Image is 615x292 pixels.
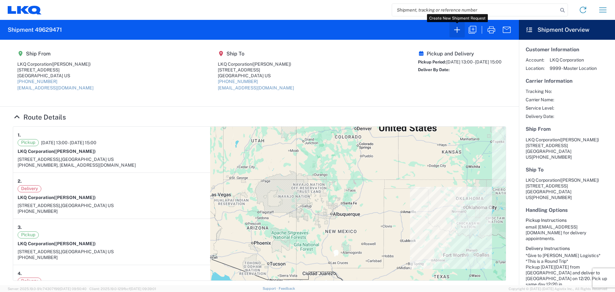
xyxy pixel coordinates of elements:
span: Deliver By Date: [418,67,450,72]
span: [STREET_ADDRESS] [526,143,568,148]
span: [PHONE_NUMBER] [532,195,572,200]
strong: 4. [18,270,22,278]
span: [STREET_ADDRESS], [18,249,61,254]
a: Feedback [279,287,295,290]
h5: Ship To [218,51,294,57]
strong: LKQ Corporation [18,149,96,154]
h5: Carrier Information [526,78,608,84]
span: Carrier Name: [526,97,554,103]
h5: Pickup and Delivery [418,51,502,57]
span: Delivery Date: [526,113,554,119]
span: Pickup [18,231,39,238]
span: Server: 2025.19.0-91c74307f99 [8,287,86,291]
a: Support [263,287,279,290]
strong: LKQ Corporation [18,195,96,200]
span: [DATE] 13:00 - [DATE] 15:00 [446,59,502,64]
span: LKQ Corporation [526,137,560,142]
address: [GEOGRAPHIC_DATA] US [526,177,608,200]
a: [PHONE_NUMBER] [17,79,57,84]
span: [GEOGRAPHIC_DATA] US [61,203,114,208]
div: [STREET_ADDRESS] [218,67,294,73]
span: [STREET_ADDRESS], [18,203,61,208]
div: [GEOGRAPHIC_DATA] US [17,73,94,79]
span: ([PERSON_NAME]) [54,195,96,200]
h6: Pickup Instructions [526,218,608,223]
span: Account: [526,57,545,63]
header: Shipment Overview [519,20,615,40]
span: ([PERSON_NAME]) [252,62,291,67]
span: Pickup Period: [418,60,446,64]
h5: Customer Information [526,46,608,53]
h5: Ship From [526,126,608,132]
span: Pickup [18,139,39,146]
span: ([PERSON_NAME]) [560,137,599,142]
span: [DATE] 09:39:01 [130,287,156,291]
input: Shipment, tracking or reference number [392,4,558,16]
address: [GEOGRAPHIC_DATA] US [526,137,608,160]
span: Location: [526,65,545,71]
div: [PHONE_NUMBER] [18,254,206,260]
strong: LKQ Corporation [18,241,96,246]
strong: 1. [18,131,21,139]
div: [STREET_ADDRESS] [17,67,94,73]
span: ([PERSON_NAME]) [52,62,91,67]
h5: Ship From [17,51,94,57]
span: 9999 - Master Location [550,65,597,71]
div: LKQ Corporation [17,61,94,67]
span: [PHONE_NUMBER] [532,154,572,160]
div: [PHONE_NUMBER] [18,208,206,214]
div: email [EMAIL_ADDRESS][DOMAIN_NAME] for delivery appointments. [526,224,608,241]
span: LKQ Corporation [STREET_ADDRESS] [526,178,599,188]
span: ([PERSON_NAME]) [54,241,96,246]
span: Delivery [18,185,41,192]
a: Hide Details [13,113,66,121]
div: [GEOGRAPHIC_DATA] US [218,73,294,79]
span: Delivery [18,278,41,285]
span: Tracking No: [526,88,554,94]
a: [EMAIL_ADDRESS][DOMAIN_NAME] [17,85,94,90]
h6: Delivery Instructions [526,246,608,251]
div: LKQ Corporation [218,61,294,67]
span: Client: 2025.19.0-129fbcf [89,287,156,291]
a: [EMAIL_ADDRESS][DOMAIN_NAME] [218,85,294,90]
span: LKQ Corporation [550,57,597,63]
span: Copyright © [DATE]-[DATE] Agistix Inc., All Rights Reserved [509,286,607,292]
span: [DATE] 09:50:40 [60,287,86,291]
h5: Handling Options [526,207,608,213]
span: [DATE] 13:00 - [DATE] 15:00 [41,140,96,146]
a: [PHONE_NUMBER] [218,79,258,84]
div: [PHONE_NUMBER], [EMAIL_ADDRESS][DOMAIN_NAME] [18,162,206,168]
span: ([PERSON_NAME]) [54,149,96,154]
span: [GEOGRAPHIC_DATA] US [61,157,114,162]
span: [GEOGRAPHIC_DATA] US [61,249,114,254]
span: Service Level: [526,105,554,111]
strong: 2. [18,177,22,185]
span: [STREET_ADDRESS], [18,157,61,162]
h2: Shipment 49629471 [8,26,62,34]
h5: Ship To [526,167,608,173]
strong: 3. [18,223,22,231]
span: ([PERSON_NAME]) [560,178,599,183]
